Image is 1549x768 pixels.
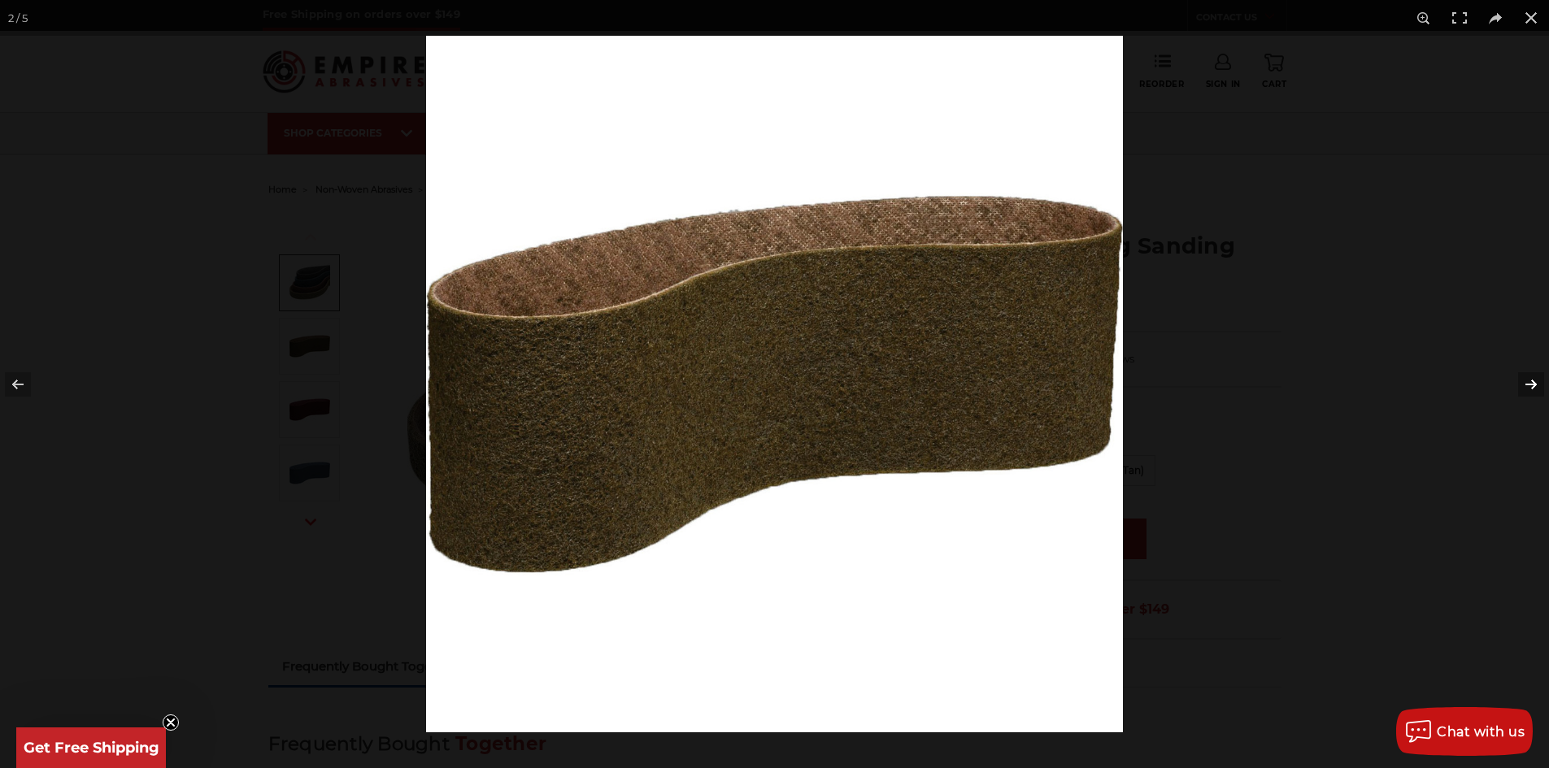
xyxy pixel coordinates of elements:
[24,739,159,757] span: Get Free Shipping
[1396,707,1533,756] button: Chat with us
[16,727,166,768] div: Get Free ShippingClose teaser
[163,714,179,731] button: Close teaser
[1437,724,1525,740] span: Chat with us
[426,36,1123,732] img: 4x36_tan_surface_conditioning_sanding_belt__27337.1680561074.jpg
[1492,344,1549,425] button: Next (arrow right)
